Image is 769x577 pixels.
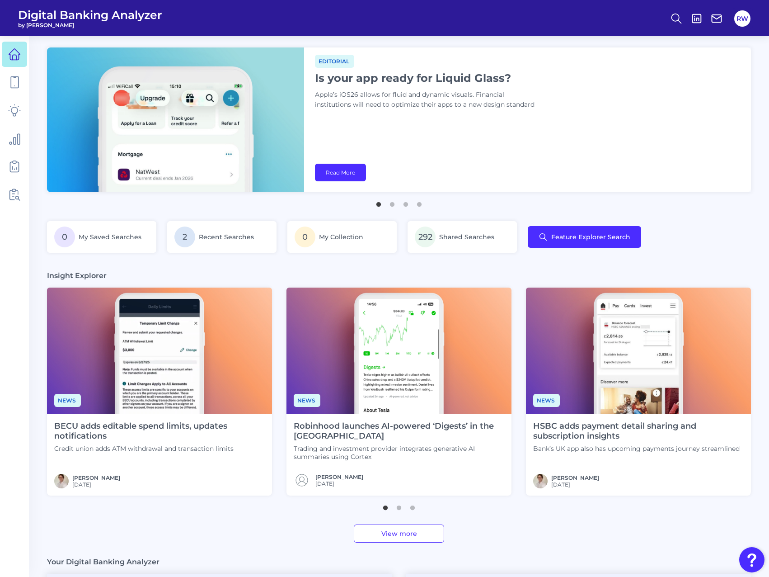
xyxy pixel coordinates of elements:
p: Apple’s iOS26 allows for fluid and dynamic visuals. Financial institutions will need to optimize ... [315,90,541,110]
h3: Insight Explorer [47,271,107,280]
button: 2 [394,501,403,510]
span: 2 [174,227,195,247]
span: [DATE] [72,481,120,488]
a: [PERSON_NAME] [551,474,599,481]
span: [DATE] [315,480,363,487]
h4: HSBC adds payment detail sharing and subscription insights [533,421,744,441]
a: 292Shared Searches [408,221,517,253]
span: My Saved Searches [79,233,141,241]
a: Editorial [315,57,354,65]
a: News [294,396,320,404]
button: RW [734,10,750,27]
img: MIchael McCaw [533,474,548,488]
span: Recent Searches [199,233,254,241]
img: News - Phone (1).png [286,288,511,414]
span: Digital Banking Analyzer [18,8,162,22]
a: [PERSON_NAME] [315,473,363,480]
span: News [294,394,320,407]
a: Read More [315,164,366,181]
a: 0My Collection [287,221,397,253]
span: Shared Searches [439,233,494,241]
button: Open Resource Center [739,547,764,572]
a: News [54,396,81,404]
span: Feature Explorer Search [551,233,630,241]
a: View more [354,525,444,543]
span: [DATE] [551,481,599,488]
h1: Is your app ready for Liquid Glass? [315,71,541,85]
img: News - Phone (2).png [47,288,272,414]
h4: Robinhood launches AI-powered ‘Digests’ in the [GEOGRAPHIC_DATA] [294,421,504,441]
button: 2 [388,198,397,207]
span: News [533,394,560,407]
p: Trading and investment provider integrates generative AI summaries using Cortex [294,445,504,461]
p: Credit union adds ATM withdrawal and transaction limits [54,445,265,453]
button: 1 [374,198,383,207]
button: 3 [401,198,410,207]
img: bannerImg [47,47,304,192]
a: 2Recent Searches [167,221,277,253]
a: News [533,396,560,404]
span: Editorial [315,55,354,68]
button: Feature Explorer Search [528,226,641,248]
h3: Your Digital Banking Analyzer [47,557,159,567]
span: 0 [54,227,75,247]
button: 1 [381,501,390,510]
a: 0My Saved Searches [47,221,156,253]
p: Bank’s UK app also has upcoming payments journey streamlined [533,445,744,453]
a: [PERSON_NAME] [72,474,120,481]
span: My Collection [319,233,363,241]
span: 292 [415,227,436,247]
span: 0 [295,227,315,247]
span: by [PERSON_NAME] [18,22,162,28]
button: 4 [415,198,424,207]
span: News [54,394,81,407]
h4: BECU adds editable spend limits, updates notifications [54,421,265,441]
img: News - Phone.png [526,288,751,414]
img: MIchael McCaw [54,474,69,488]
button: 3 [408,501,417,510]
